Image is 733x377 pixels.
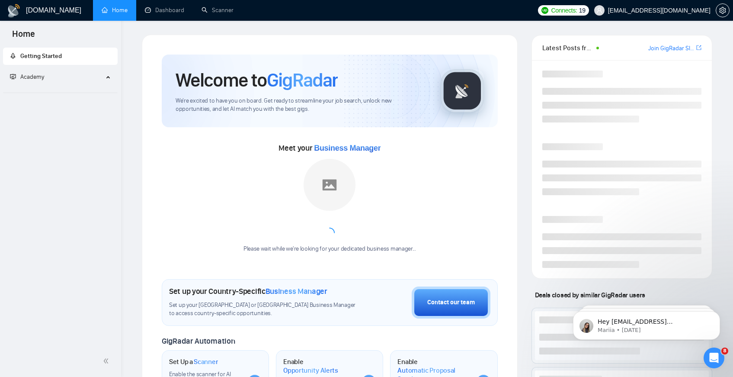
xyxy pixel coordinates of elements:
[176,68,338,92] h1: Welcome to
[266,287,327,296] span: Business Manager
[20,52,62,60] span: Getting Started
[38,33,149,41] p: Message from Mariia, sent 1d ago
[283,366,338,375] span: Opportunity Alerts
[169,358,218,366] h1: Set Up a
[202,6,234,14] a: searchScanner
[20,73,44,81] span: Academy
[5,28,42,46] span: Home
[169,301,362,318] span: Set up your [GEOGRAPHIC_DATA] or [GEOGRAPHIC_DATA] Business Manager to access country-specific op...
[10,73,44,81] span: Academy
[3,89,118,95] li: Academy Homepage
[278,143,381,153] span: Meet your
[238,245,421,253] div: Please wait while we're looking for your dedicated business manager...
[169,287,327,296] h1: Set up your Country-Specific
[716,7,729,14] span: setting
[176,97,427,113] span: We're excited to have you on board. Get ready to streamline your job search, unlock new opportuni...
[541,7,548,14] img: upwork-logo.png
[721,348,728,354] span: 8
[696,44,701,51] span: export
[542,42,594,53] span: Latest Posts from the GigRadar Community
[596,7,602,13] span: user
[579,6,586,15] span: 19
[551,6,577,15] span: Connects:
[696,44,701,52] a: export
[304,159,355,211] img: placeholder.png
[3,48,118,65] li: Getting Started
[560,293,733,354] iframe: Intercom notifications message
[716,3,730,17] button: setting
[441,69,484,113] img: gigradar-logo.png
[145,6,184,14] a: dashboardDashboard
[103,357,112,365] span: double-left
[716,7,730,14] a: setting
[531,287,649,303] span: Deals closed by similar GigRadar users
[267,68,338,92] span: GigRadar
[323,226,337,240] span: loading
[7,4,21,18] img: logo
[704,348,724,368] iframe: Intercom live chat
[283,358,355,374] h1: Enable
[10,74,16,80] span: fund-projection-screen
[412,287,490,319] button: Contact our team
[102,6,128,14] a: homeHome
[10,53,16,59] span: rocket
[648,44,695,53] a: Join GigRadar Slack Community
[38,25,149,144] span: Hey [EMAIL_ADDRESS][DOMAIN_NAME], Looks like your Upwork agency Softrock Digital LLP ran out of c...
[314,144,381,152] span: Business Manager
[194,358,218,366] span: Scanner
[162,336,235,346] span: GigRadar Automation
[427,298,475,307] div: Contact our team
